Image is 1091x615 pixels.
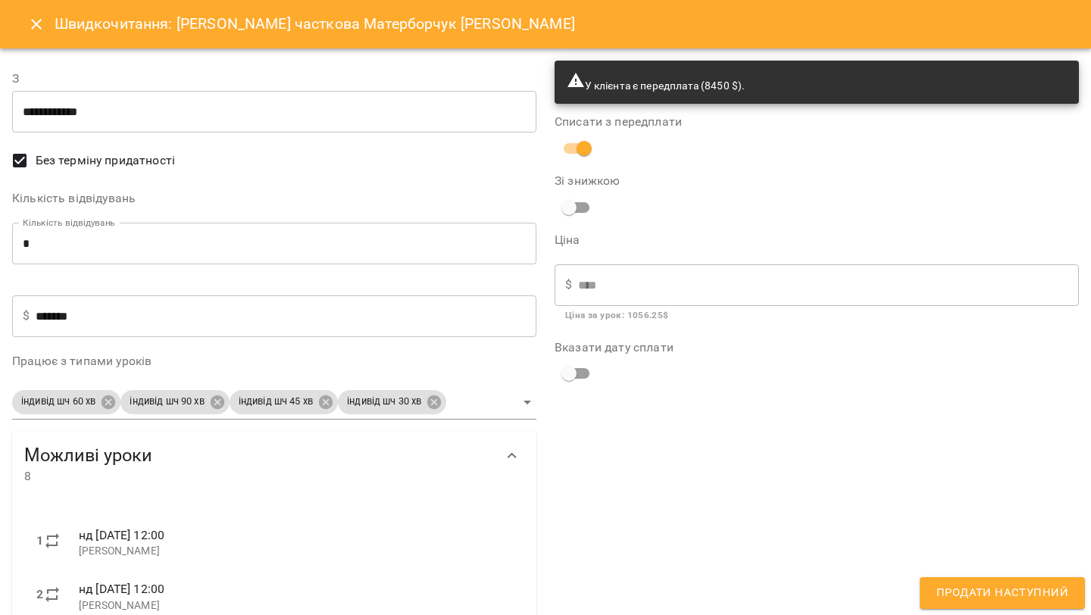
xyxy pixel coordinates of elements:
p: [PERSON_NAME] [79,598,512,613]
label: Працює з типами уроків [12,355,536,367]
span: Продати наступний [936,583,1068,603]
button: Close [18,6,55,42]
label: Зі знижкою [555,175,730,187]
button: Продати наступний [920,577,1085,609]
span: індивід шч 60 хв [12,395,105,409]
span: 8 [24,467,494,485]
span: У клієнта є передплата (8450 $). [567,80,745,92]
h6: Швидкочитання: [PERSON_NAME] часткова Матерборчук [PERSON_NAME] [55,12,575,36]
span: індивід шч 45 хв [230,395,322,409]
label: Ціна [555,234,1079,246]
label: Вказати дату сплати [555,342,1079,354]
div: індивід шч 90 хв [120,390,229,414]
span: нд [DATE] 12:00 [79,582,164,596]
span: індивід шч 90 хв [120,395,213,409]
span: нд [DATE] 12:00 [79,528,164,542]
p: $ [23,307,30,325]
label: 1 [36,532,43,550]
div: індивід шч 30 хв [338,390,446,414]
button: Show more [494,438,530,474]
label: Кількість відвідувань [12,192,536,204]
label: 2 [36,585,43,604]
span: Можливі уроки [24,444,494,467]
div: індивід шч 60 хв [12,390,120,414]
p: [PERSON_NAME] [79,544,512,559]
b: Ціна за урок : 1056.25 $ [565,310,669,320]
span: індивід шч 30 хв [338,395,430,409]
p: $ [565,276,572,294]
label: Списати з передплати [555,116,1079,128]
div: індивід шч 45 хв [230,390,338,414]
div: індивід шч 60 хвіндивід шч 90 хвіндивід шч 45 хвіндивід шч 30 хв [12,386,536,420]
span: Без терміну придатності [36,151,175,170]
label: З [12,73,536,85]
